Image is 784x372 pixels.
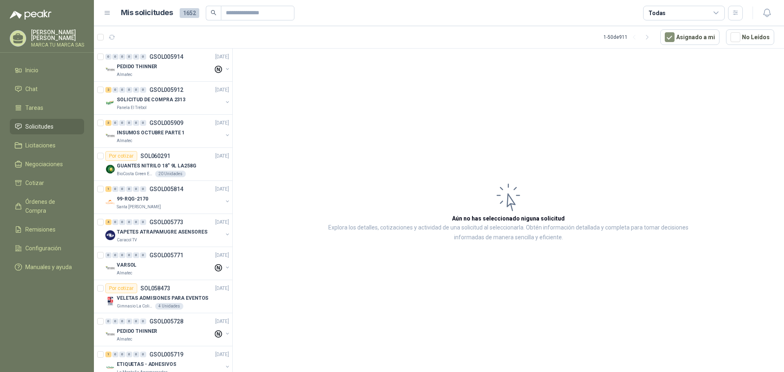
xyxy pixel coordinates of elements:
div: 0 [126,319,132,324]
div: 0 [133,319,139,324]
p: SOL060291 [140,153,170,159]
p: GSOL005771 [149,252,183,258]
a: Configuración [10,241,84,256]
p: Santa [PERSON_NAME] [117,204,161,210]
a: Por cotizarSOL058473[DATE] Company LogoVELETAS ADMISIONES PARA EVENTOSGimnasio La Colina4 Unidades [94,280,232,313]
p: [PERSON_NAME] [PERSON_NAME] [31,29,84,41]
p: ETIQUETAS - ADHESIVOS [117,361,176,368]
span: search [211,10,216,16]
p: MARCA TU MARCA SAS [31,42,84,47]
div: 0 [119,352,125,357]
a: Tareas [10,100,84,116]
p: [DATE] [215,152,229,160]
img: Company Logo [105,330,115,339]
img: Logo peakr [10,10,51,20]
a: Solicitudes [10,119,84,134]
div: 0 [105,252,111,258]
img: Company Logo [105,230,115,240]
div: 0 [133,87,139,93]
span: Manuales y ayuda [25,263,72,272]
p: [DATE] [215,318,229,325]
div: 0 [126,219,132,225]
div: 0 [112,219,118,225]
p: GSOL005912 [149,87,183,93]
div: 0 [126,54,132,60]
img: Company Logo [105,65,115,75]
div: 0 [133,54,139,60]
p: SOL058473 [140,285,170,291]
img: Company Logo [105,164,115,174]
a: Inicio [10,62,84,78]
div: 0 [126,186,132,192]
p: GSOL005914 [149,54,183,60]
span: Órdenes de Compra [25,197,76,215]
div: Por cotizar [105,151,137,161]
div: 1 - 50 de 911 [604,31,654,44]
p: GSOL005814 [149,186,183,192]
a: Chat [10,81,84,97]
div: 0 [126,120,132,126]
div: 0 [126,252,132,258]
div: 1 [105,352,111,357]
div: 0 [140,319,146,324]
span: Inicio [25,66,38,75]
div: Por cotizar [105,283,137,293]
div: 4 Unidades [155,303,183,310]
p: GUANTES NITRILO 18" 9L LA258G [117,162,196,170]
div: 1 [105,186,111,192]
a: Órdenes de Compra [10,194,84,218]
span: Cotizar [25,178,44,187]
p: TAPETES ATRAPAMUGRE ASENSORES [117,228,207,236]
p: Almatec [117,336,132,343]
p: BioCosta Green Energy S.A.S [117,171,154,177]
p: 99-RQG-2170 [117,195,148,203]
a: Cotizar [10,175,84,191]
a: 0 0 0 0 0 0 GSOL005914[DATE] Company LogoPEDIDO THINNERAlmatec [105,52,231,78]
span: Tareas [25,103,43,112]
p: GSOL005773 [149,219,183,225]
div: 0 [119,186,125,192]
p: Caracol TV [117,237,137,243]
p: [DATE] [215,53,229,61]
p: GSOL005909 [149,120,183,126]
a: Por cotizarSOL060291[DATE] Company LogoGUANTES NITRILO 18" 9L LA258GBioCosta Green Energy S.A.S20... [94,148,232,181]
span: Configuración [25,244,61,253]
img: Company Logo [105,296,115,306]
div: 0 [105,319,111,324]
p: [DATE] [215,351,229,359]
img: Company Logo [105,197,115,207]
div: 4 [105,219,111,225]
a: 1 0 0 0 0 0 GSOL005814[DATE] Company Logo99-RQG-2170Santa [PERSON_NAME] [105,184,231,210]
p: INSUMOS OCTUBRE PARTE 1 [117,129,185,137]
a: Manuales y ayuda [10,259,84,275]
div: 20 Unidades [155,171,186,177]
span: Licitaciones [25,141,56,150]
a: 0 0 0 0 0 0 GSOL005728[DATE] Company LogoPEDIDO THINNERAlmatec [105,316,231,343]
p: GSOL005719 [149,352,183,357]
span: Remisiones [25,225,56,234]
div: 0 [105,54,111,60]
img: Company Logo [105,131,115,141]
p: Almatec [117,270,132,276]
a: 2 0 0 0 0 0 GSOL005912[DATE] Company LogoSOLICITUD DE COMPRA 2313Panela El Trébol [105,85,231,111]
p: [DATE] [215,218,229,226]
div: 0 [126,87,132,93]
p: [DATE] [215,86,229,94]
div: 0 [112,120,118,126]
a: Negociaciones [10,156,84,172]
p: [DATE] [215,119,229,127]
div: 0 [119,120,125,126]
div: 3 [105,120,111,126]
p: Explora los detalles, cotizaciones y actividad de una solicitud al seleccionarla. Obtén informaci... [314,223,702,243]
p: VELETAS ADMISIONES PARA EVENTOS [117,294,208,302]
span: Negociaciones [25,160,63,169]
div: 0 [119,87,125,93]
div: 2 [105,87,111,93]
span: 1652 [180,8,199,18]
img: Company Logo [105,263,115,273]
div: 0 [133,186,139,192]
div: 0 [112,186,118,192]
p: PEDIDO THINNER [117,63,157,71]
h1: Mis solicitudes [121,7,173,19]
a: Remisiones [10,222,84,237]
